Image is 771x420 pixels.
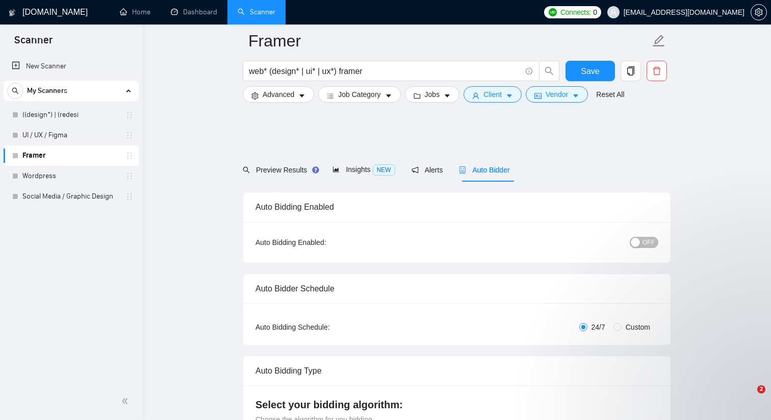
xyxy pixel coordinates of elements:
[526,86,588,103] button: idcardVendorcaret-down
[263,89,294,100] span: Advanced
[243,166,250,174] span: search
[251,92,259,100] span: setting
[243,166,316,174] span: Preview Results
[757,385,765,393] span: 2
[549,8,557,16] img: upwork-logo.png
[459,166,509,174] span: Auto Bidder
[4,81,139,207] li: My Scanners
[647,66,666,76] span: delete
[243,86,314,103] button: settingAdvancedcaret-down
[332,166,340,173] span: area-chart
[464,86,522,103] button: userClientcaret-down
[593,7,597,18] span: 0
[526,68,532,75] span: info-circle
[298,92,305,100] span: caret-down
[610,9,617,16] span: user
[255,237,390,248] div: Auto Bidding Enabled:
[255,274,658,303] div: Auto Bidder Schedule
[412,166,443,174] span: Alerts
[534,92,542,100] span: idcard
[125,172,134,180] span: holder
[546,89,568,100] span: Vendor
[22,145,119,166] a: Framer
[121,396,132,406] span: double-left
[751,8,767,16] a: setting
[22,125,119,145] a: UI / UX / Figma
[171,8,217,16] a: dashboardDashboard
[405,86,460,103] button: folderJobscaret-down
[506,92,513,100] span: caret-down
[572,92,579,100] span: caret-down
[414,92,421,100] span: folder
[621,66,640,76] span: copy
[22,186,119,207] a: Social Media / Graphic Design
[4,56,139,77] li: New Scanner
[483,89,502,100] span: Client
[373,164,395,176] span: NEW
[459,166,466,174] span: robot
[255,192,658,221] div: Auto Bidding Enabled
[125,152,134,160] span: holder
[327,92,334,100] span: bars
[566,61,615,81] button: Save
[472,92,479,100] span: user
[120,8,150,16] a: homeHome
[8,87,23,94] span: search
[125,111,134,119] span: holder
[444,92,451,100] span: caret-down
[385,92,392,100] span: caret-down
[125,192,134,201] span: holder
[338,89,380,100] span: Job Category
[736,385,761,410] iframe: Intercom live chat
[255,322,390,333] div: Auto Bidding Schedule:
[22,166,119,186] a: Wordpress
[7,83,23,99] button: search
[22,105,119,125] a: ((design*) | (redesi
[539,61,559,81] button: search
[238,8,275,16] a: searchScanner
[425,89,440,100] span: Jobs
[652,34,665,47] span: edit
[311,165,320,175] div: Tooltip anchor
[581,65,599,78] span: Save
[412,166,419,174] span: notification
[642,237,655,248] span: OFF
[751,4,767,20] button: setting
[27,81,67,101] span: My Scanners
[249,65,521,78] input: Search Freelance Jobs...
[539,66,559,76] span: search
[647,61,667,81] button: delete
[9,5,16,21] img: logo
[332,165,395,174] span: Insights
[125,131,134,139] span: holder
[318,86,400,103] button: barsJob Categorycaret-down
[12,56,131,77] a: New Scanner
[255,398,658,412] h4: Select your bidding algorithm:
[596,89,624,100] a: Reset All
[560,7,591,18] span: Connects:
[6,33,61,54] span: Scanner
[248,28,650,54] input: Scanner name...
[255,356,658,385] div: Auto Bidding Type
[621,61,641,81] button: copy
